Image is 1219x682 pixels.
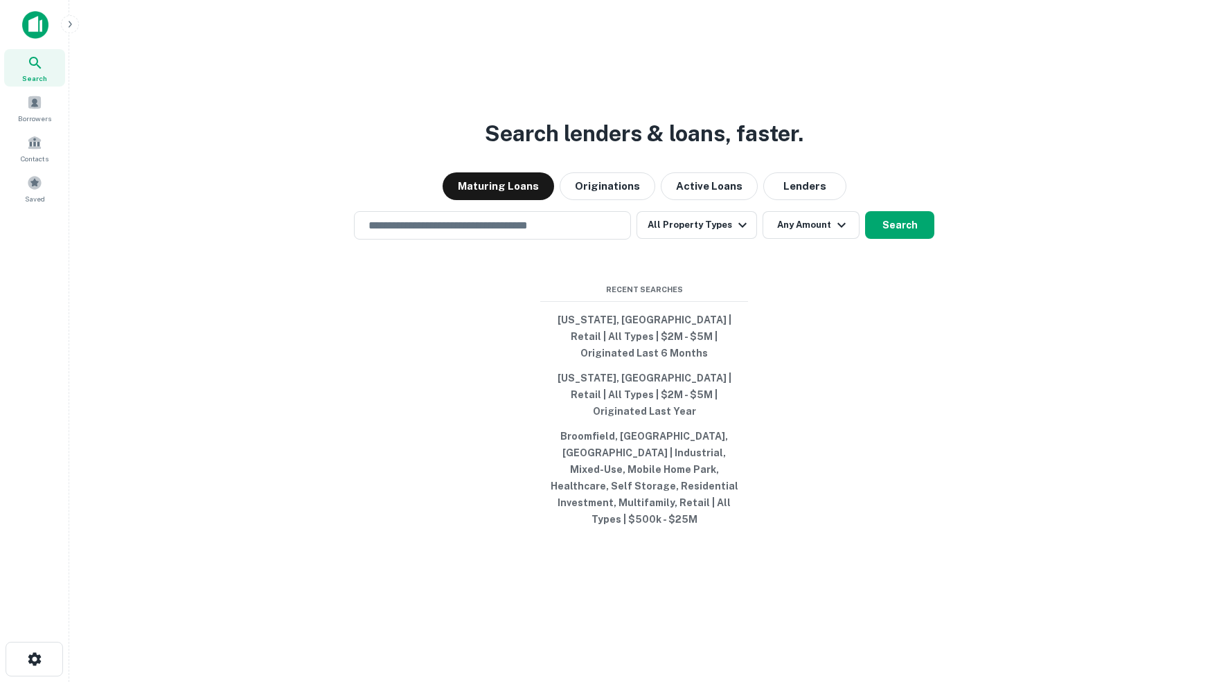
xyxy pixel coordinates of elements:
[4,89,65,127] a: Borrowers
[4,170,65,207] a: Saved
[1150,571,1219,638] iframe: Chat Widget
[443,172,554,200] button: Maturing Loans
[540,424,748,532] button: Broomfield, [GEOGRAPHIC_DATA], [GEOGRAPHIC_DATA] | Industrial, Mixed-Use, Mobile Home Park, Healt...
[4,49,65,87] a: Search
[661,172,758,200] button: Active Loans
[22,73,47,84] span: Search
[763,172,846,200] button: Lenders
[560,172,655,200] button: Originations
[22,11,48,39] img: capitalize-icon.png
[763,211,860,239] button: Any Amount
[18,113,51,124] span: Borrowers
[540,307,748,366] button: [US_STATE], [GEOGRAPHIC_DATA] | Retail | All Types | $2M - $5M | Originated Last 6 Months
[540,366,748,424] button: [US_STATE], [GEOGRAPHIC_DATA] | Retail | All Types | $2M - $5M | Originated Last Year
[540,284,748,296] span: Recent Searches
[485,117,803,150] h3: Search lenders & loans, faster.
[25,193,45,204] span: Saved
[21,153,48,164] span: Contacts
[4,129,65,167] a: Contacts
[865,211,934,239] button: Search
[637,211,757,239] button: All Property Types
